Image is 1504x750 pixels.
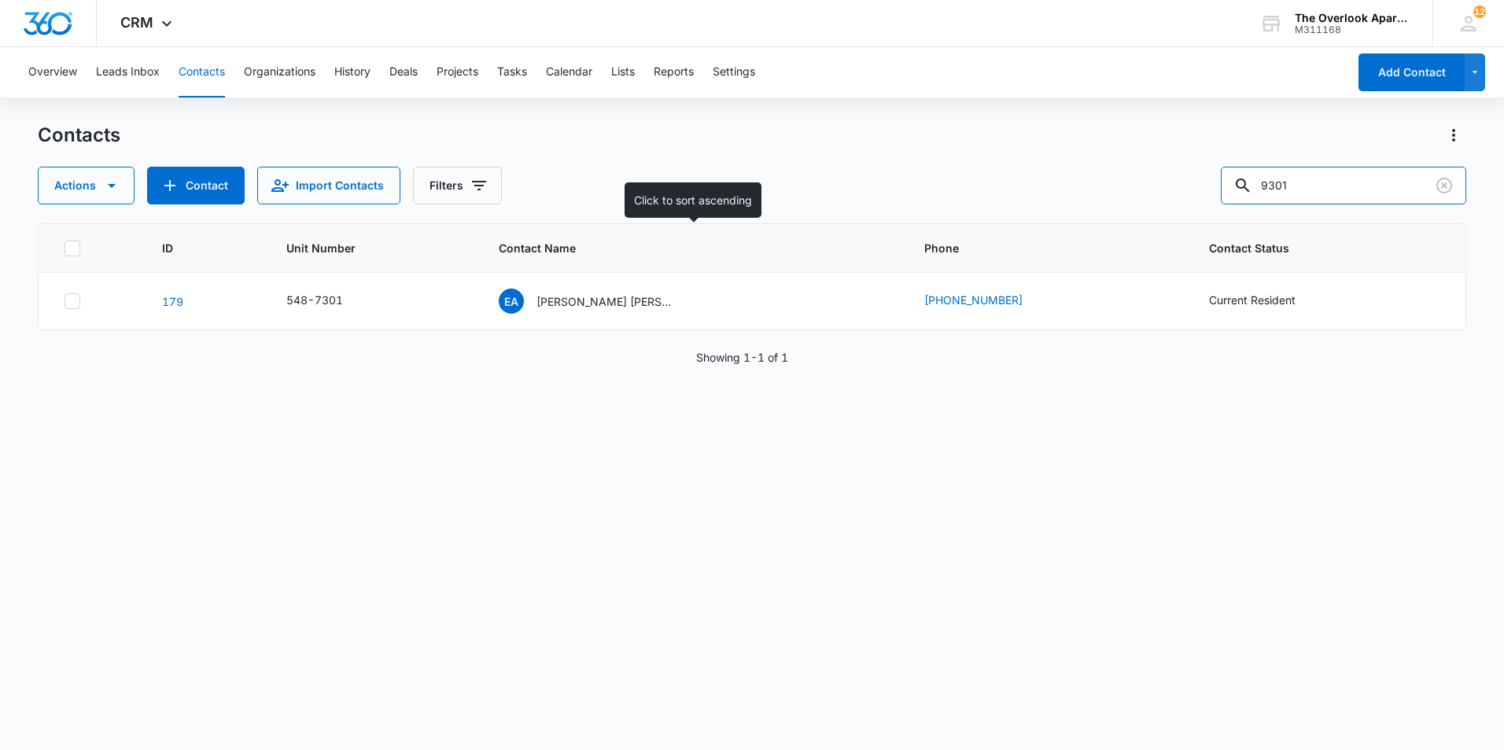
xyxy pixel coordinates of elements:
span: 12 [1473,6,1486,18]
button: Deals [389,47,418,97]
button: Reports [654,47,694,97]
div: Contact Name - Edward Andrew Cruz & Amy Cruz - Select to Edit Field [499,289,706,314]
button: Leads Inbox [96,47,160,97]
div: notifications count [1473,6,1486,18]
p: Showing 1-1 of 1 [696,349,788,366]
a: [PHONE_NUMBER] [924,292,1023,308]
button: Contacts [179,47,225,97]
div: Unit Number - 548-7301 - Select to Edit Field [286,292,371,311]
button: Lists [611,47,635,97]
button: Add Contact [147,167,245,204]
button: Tasks [497,47,527,97]
span: Contact Name [499,240,864,256]
button: Calendar [546,47,592,97]
div: account name [1295,12,1410,24]
input: Search Contacts [1221,167,1466,204]
button: Filters [413,167,502,204]
button: Add Contact [1358,53,1465,91]
span: EA [499,289,524,314]
button: Settings [713,47,755,97]
button: History [334,47,370,97]
span: ID [162,240,226,256]
span: CRM [120,14,153,31]
span: Phone [924,240,1148,256]
h1: Contacts [38,123,120,147]
button: Clear [1432,173,1457,198]
button: Organizations [244,47,315,97]
p: [PERSON_NAME] [PERSON_NAME] & [PERSON_NAME] [536,293,678,310]
div: 548-7301 [286,292,343,308]
a: Navigate to contact details page for Edward Andrew Cruz & Amy Cruz [162,295,183,308]
span: Contact Status [1209,240,1417,256]
div: Phone - (623) 308-1043 - Select to Edit Field [924,292,1051,311]
button: Actions [1441,123,1466,148]
button: Overview [28,47,77,97]
button: Import Contacts [257,167,400,204]
div: Contact Status - Current Resident - Select to Edit Field [1209,292,1324,311]
button: Projects [437,47,478,97]
div: Current Resident [1209,292,1296,308]
div: account id [1295,24,1410,35]
button: Actions [38,167,135,204]
div: Click to sort ascending [625,182,761,218]
span: Unit Number [286,240,461,256]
